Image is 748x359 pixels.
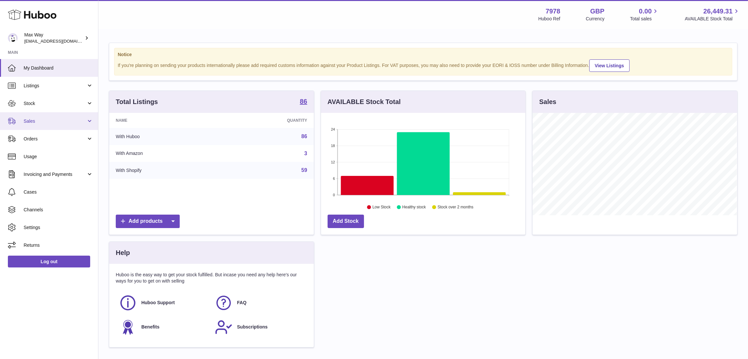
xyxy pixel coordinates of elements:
[8,256,90,267] a: Log out
[215,294,304,312] a: FAQ
[109,128,221,145] td: With Huboo
[24,171,86,178] span: Invoicing and Payments
[24,83,86,89] span: Listings
[24,242,93,248] span: Returns
[119,294,208,312] a: Huboo Support
[24,100,86,107] span: Stock
[402,205,426,210] text: Healthy stock
[546,7,560,16] strong: 7978
[373,205,391,210] text: Low Stock
[589,59,630,72] a: View Listings
[116,272,307,284] p: Huboo is the easy way to get your stock fulfilled. But incase you need any help here's our ways f...
[539,97,556,106] h3: Sales
[119,318,208,336] a: Benefits
[24,189,93,195] span: Cases
[221,113,313,128] th: Quantity
[24,32,83,44] div: Max Way
[586,16,605,22] div: Currency
[237,324,268,330] span: Subscriptions
[328,215,364,228] a: Add Stock
[116,215,180,228] a: Add products
[590,7,604,16] strong: GBP
[24,38,96,44] span: [EMAIL_ADDRESS][DOMAIN_NAME]
[630,7,659,22] a: 0.00 Total sales
[685,16,740,22] span: AVAILABLE Stock Total
[685,7,740,22] a: 26,449.31 AVAILABLE Stock Total
[630,16,659,22] span: Total sales
[538,16,560,22] div: Huboo Ref
[24,224,93,231] span: Settings
[333,177,335,180] text: 6
[109,145,221,162] td: With Amazon
[237,300,247,306] span: FAQ
[141,300,175,306] span: Huboo Support
[301,134,307,139] a: 86
[333,193,335,197] text: 0
[24,65,93,71] span: My Dashboard
[331,160,335,164] text: 12
[300,98,307,106] a: 86
[301,167,307,173] a: 59
[116,97,158,106] h3: Total Listings
[639,7,652,16] span: 0.00
[116,248,130,257] h3: Help
[8,33,18,43] img: Max@LongevityBox.co.uk
[300,98,307,105] strong: 86
[118,52,729,58] strong: Notice
[109,162,221,179] td: With Shopify
[141,324,159,330] span: Benefits
[703,7,733,16] span: 26,449.31
[24,207,93,213] span: Channels
[24,118,86,124] span: Sales
[331,127,335,131] text: 24
[24,154,93,160] span: Usage
[331,144,335,148] text: 18
[24,136,86,142] span: Orders
[109,113,221,128] th: Name
[328,97,401,106] h3: AVAILABLE Stock Total
[437,205,473,210] text: Stock over 2 months
[118,58,729,72] div: If you're planning on sending your products internationally please add required customs informati...
[215,318,304,336] a: Subscriptions
[304,151,307,156] a: 3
